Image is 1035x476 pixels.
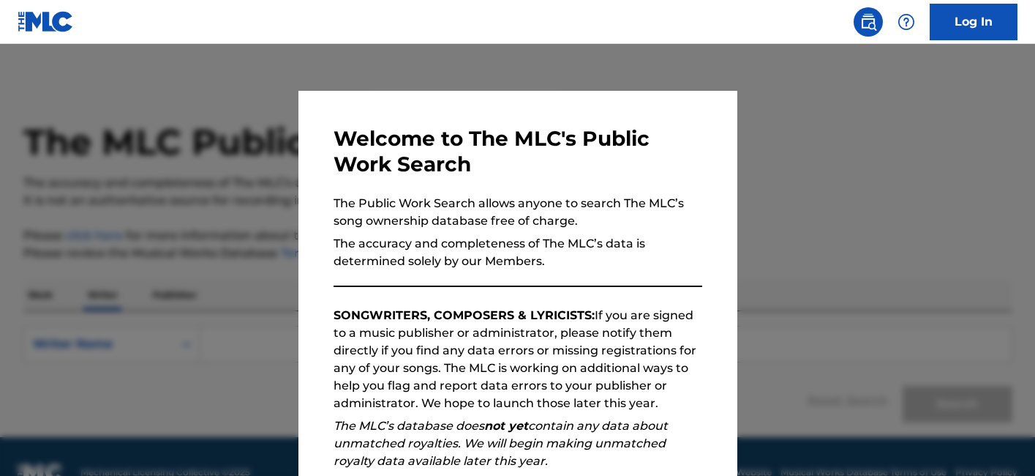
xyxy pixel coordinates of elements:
em: The MLC’s database does contain any data about unmatched royalties. We will begin making unmatche... [334,419,668,468]
a: Log In [930,4,1017,40]
p: The Public Work Search allows anyone to search The MLC’s song ownership database free of charge. [334,195,702,230]
img: MLC Logo [18,11,74,32]
p: If you are signed to a music publisher or administrator, please notify them directly if you find ... [334,307,702,412]
strong: SONGWRITERS, COMPOSERS & LYRICISTS: [334,308,595,322]
img: search [859,13,877,31]
a: Public Search [854,7,883,37]
strong: not yet [484,419,528,433]
h3: Welcome to The MLC's Public Work Search [334,126,702,177]
p: The accuracy and completeness of The MLC’s data is determined solely by our Members. [334,235,702,270]
div: Help [892,7,921,37]
img: help [897,13,915,31]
